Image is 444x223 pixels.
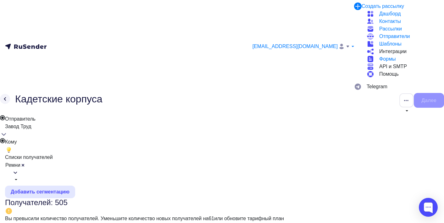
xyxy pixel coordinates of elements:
[367,33,439,40] a: Отправители
[11,188,69,196] div: Добавить сегментацию
[379,33,410,40] span: Отправители
[379,55,396,63] span: Формы
[253,43,338,50] span: [EMAIL_ADDRESS][DOMAIN_NAME]
[5,161,25,169] div: Ремни
[379,25,402,33] span: Рассылки
[5,123,36,130] div: Завод Труд
[367,18,439,25] a: Контакты
[367,25,439,33] a: Рассылки
[5,154,53,161] div: Списки получателей
[379,18,401,25] span: Контакты
[15,93,102,105] h2: Кадетские корпуса
[101,216,284,221] span: Уменьшите количество новых получателей на или обновите тарифный план
[5,216,99,221] span: Вы превысили количество получателей.
[367,83,387,90] span: Telegram
[379,70,399,78] span: Помощь
[367,10,439,18] a: Дашборд
[379,40,402,48] span: Шаблоны
[5,115,36,123] div: Отправитель
[253,43,354,51] a: [EMAIL_ADDRESS][DOMAIN_NAME]
[379,63,407,70] span: API и SMTP
[5,198,68,207] h4: Получателей: 505
[379,10,401,18] span: Дашборд
[367,55,439,63] a: Формы
[5,138,284,154] div: Кому
[5,161,26,184] button: Ремни
[208,216,214,221] span: 61
[367,40,439,48] a: Шаблоны
[362,3,404,10] div: Создать рассылку
[379,48,407,55] span: Интеграции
